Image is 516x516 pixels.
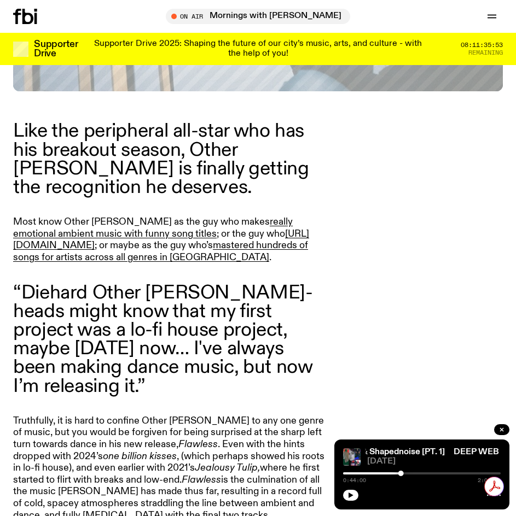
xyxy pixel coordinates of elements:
[34,40,78,58] h3: Supporter Drive
[195,463,260,473] em: Jealousy Tulip,
[461,42,503,48] span: 08:11:35:53
[13,122,328,197] p: Like the peripheral all-star who has his breakout season, Other [PERSON_NAME] is finally getting ...
[178,439,218,449] em: Flawless
[468,50,503,56] span: Remaining
[166,9,350,24] button: On AirMornings with [PERSON_NAME]
[13,284,328,396] blockquote: “Diehard Other [PERSON_NAME]-heads might know that my first project was a lo-fi house project, ma...
[343,478,366,483] span: 0:44:00
[182,475,221,485] em: Flawless
[103,451,177,461] em: one billion kisses
[92,39,424,58] p: Supporter Drive 2025: Shaping the future of our city’s music, arts, and culture - with the help o...
[478,478,501,483] span: 2:00:00
[13,217,293,239] a: really emotional ambient music with funny song titles
[189,448,445,456] a: DEEP WEB X MITHRIL | feat. s280f, Litvrgy & Shapednoise [PT. 1]
[367,458,501,466] span: [DATE]
[13,216,328,263] p: Most know Other [PERSON_NAME] as the guy who makes ; or the guy who ; or maybe as the guy who’s .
